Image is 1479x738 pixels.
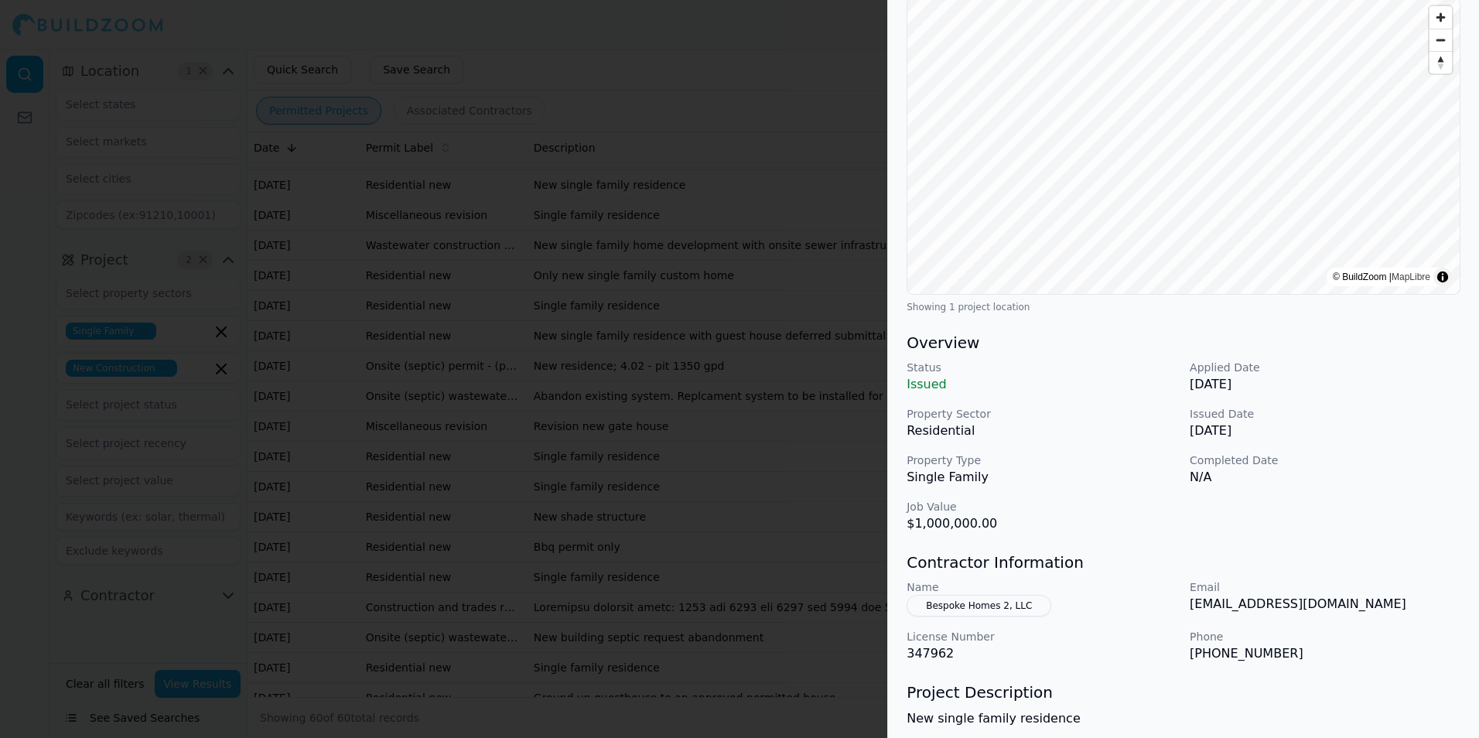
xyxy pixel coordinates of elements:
[907,360,1177,375] p: Status
[1433,268,1452,286] summary: Toggle attribution
[1190,595,1460,613] p: [EMAIL_ADDRESS][DOMAIN_NAME]
[907,595,1051,617] button: Bespoke Homes 2, LLC
[907,709,1460,728] p: New single family residence
[907,579,1177,595] p: Name
[1429,51,1452,73] button: Reset bearing to north
[1333,269,1430,285] div: © BuildZoom |
[907,468,1177,487] p: Single Family
[907,375,1177,394] p: Issued
[907,332,1460,354] h3: Overview
[907,644,1177,663] p: 347962
[907,301,1460,313] div: Showing 1 project location
[907,514,1177,533] p: $1,000,000.00
[1190,406,1460,422] p: Issued Date
[1190,579,1460,595] p: Email
[1190,468,1460,487] p: N/A
[1190,360,1460,375] p: Applied Date
[1190,453,1460,468] p: Completed Date
[907,552,1460,573] h3: Contractor Information
[1392,272,1430,282] a: MapLibre
[1429,6,1452,29] button: Zoom in
[907,629,1177,644] p: License Number
[1190,644,1460,663] p: [PHONE_NUMBER]
[1429,29,1452,51] button: Zoom out
[907,682,1460,703] h3: Project Description
[907,453,1177,468] p: Property Type
[907,406,1177,422] p: Property Sector
[1190,422,1460,440] p: [DATE]
[907,422,1177,440] p: Residential
[907,499,1177,514] p: Job Value
[1190,375,1460,394] p: [DATE]
[1190,629,1460,644] p: Phone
